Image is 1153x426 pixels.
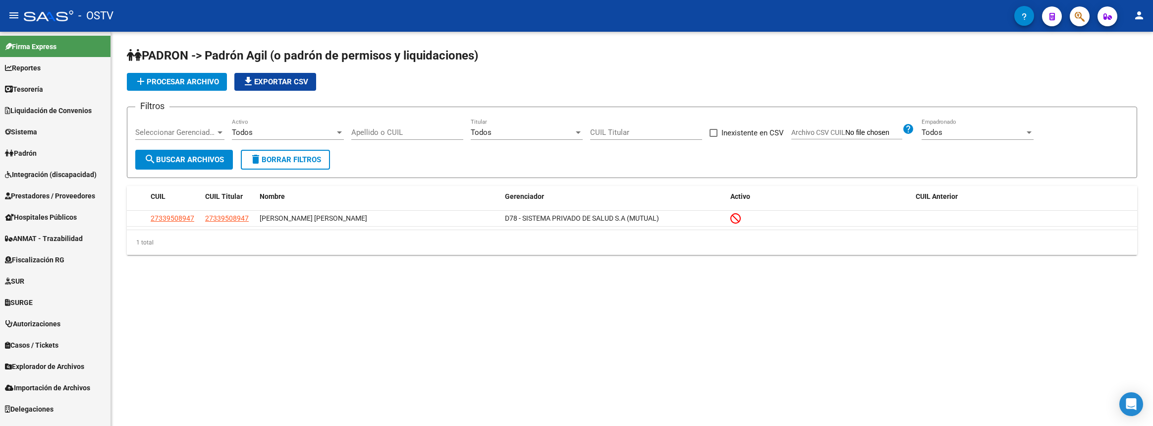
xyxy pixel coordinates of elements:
[135,75,147,87] mat-icon: add
[5,404,54,415] span: Delegaciones
[730,192,750,200] span: Activo
[144,153,156,165] mat-icon: search
[5,148,37,159] span: Padrón
[147,186,201,207] datatable-header-cell: CUIL
[5,105,92,116] span: Liquidación de Convenios
[5,212,77,223] span: Hospitales Públicos
[135,77,219,86] span: Procesar archivo
[241,150,330,170] button: Borrar Filtros
[5,62,41,73] span: Reportes
[5,340,58,351] span: Casos / Tickets
[250,155,321,164] span: Borrar Filtros
[1133,9,1145,21] mat-icon: person
[144,155,224,164] span: Buscar Archivos
[916,192,958,200] span: CUIL Anterior
[5,297,33,308] span: SURGE
[135,128,216,137] span: Seleccionar Gerenciador
[922,128,942,137] span: Todos
[5,190,95,201] span: Prestadores / Proveedores
[5,254,64,265] span: Fiscalización RG
[135,150,233,170] button: Buscar Archivos
[505,214,659,222] span: D78 - SISTEMA PRIVADO DE SALUD S.A (MUTUAL)
[1119,392,1143,416] div: Open Intercom Messenger
[205,192,243,200] span: CUIL Titular
[5,41,56,52] span: Firma Express
[845,128,902,137] input: Archivo CSV CUIL
[127,73,227,91] button: Procesar archivo
[5,382,90,393] span: Importación de Archivos
[260,214,367,222] span: [PERSON_NAME] [PERSON_NAME]
[127,230,1137,255] div: 1 total
[205,214,249,222] span: 27339508947
[232,128,253,137] span: Todos
[5,276,24,287] span: SUR
[151,192,165,200] span: CUIL
[234,73,316,91] button: Exportar CSV
[501,186,726,207] datatable-header-cell: Gerenciador
[135,99,169,113] h3: Filtros
[201,186,256,207] datatable-header-cell: CUIL Titular
[5,169,97,180] span: Integración (discapacidad)
[242,75,254,87] mat-icon: file_download
[78,5,113,27] span: - OSTV
[5,84,43,95] span: Tesorería
[912,186,1137,207] datatable-header-cell: CUIL Anterior
[5,361,84,372] span: Explorador de Archivos
[5,126,37,137] span: Sistema
[256,186,501,207] datatable-header-cell: Nombre
[791,128,845,136] span: Archivo CSV CUIL
[242,77,308,86] span: Exportar CSV
[5,233,83,244] span: ANMAT - Trazabilidad
[151,214,194,222] span: 27339508947
[505,192,544,200] span: Gerenciador
[721,127,784,139] span: Inexistente en CSV
[726,186,912,207] datatable-header-cell: Activo
[471,128,492,137] span: Todos
[250,153,262,165] mat-icon: delete
[902,123,914,135] mat-icon: help
[127,49,478,62] span: PADRON -> Padrón Agil (o padrón de permisos y liquidaciones)
[8,9,20,21] mat-icon: menu
[260,192,285,200] span: Nombre
[5,318,60,329] span: Autorizaciones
